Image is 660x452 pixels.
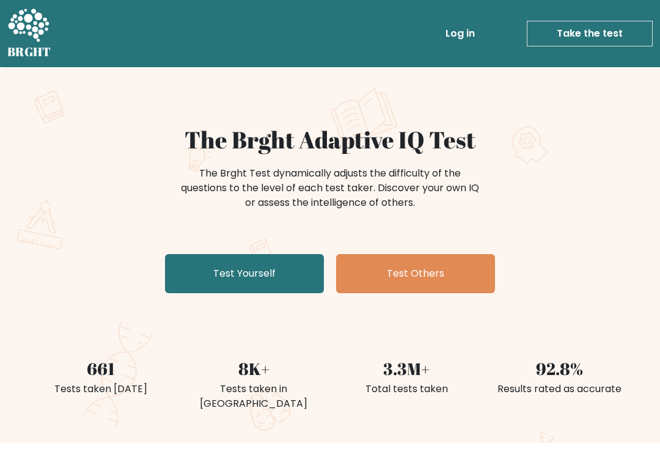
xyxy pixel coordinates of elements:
[185,382,323,411] div: Tests taken in [GEOGRAPHIC_DATA]
[165,254,324,293] a: Test Yourself
[32,357,170,382] div: 661
[490,382,628,396] div: Results rated as accurate
[336,254,495,293] a: Test Others
[490,357,628,382] div: 92.8%
[441,21,480,46] a: Log in
[527,21,653,46] a: Take the test
[32,126,628,154] h1: The Brght Adaptive IQ Test
[7,5,51,62] a: BRGHT
[185,357,323,382] div: 8K+
[177,166,483,210] div: The Brght Test dynamically adjusts the difficulty of the questions to the level of each test take...
[337,357,475,382] div: 3.3M+
[32,382,170,396] div: Tests taken [DATE]
[7,45,51,59] h5: BRGHT
[337,382,475,396] div: Total tests taken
